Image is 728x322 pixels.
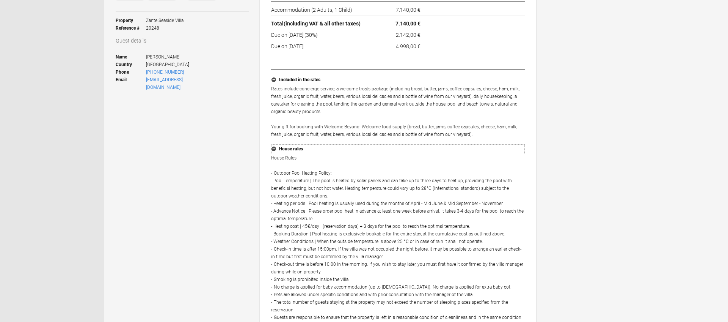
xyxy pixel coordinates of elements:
[396,43,420,49] flynt-currency: 4.998,00 €
[271,75,525,85] button: Included in the rates
[116,76,146,91] strong: Email
[271,144,525,154] button: House rules
[271,2,373,16] td: Accommodation (2 Adults, 1 Child)
[271,29,373,41] td: Due on [DATE] (30%)
[116,37,249,44] h3: Guest details
[146,61,216,68] span: [GEOGRAPHIC_DATA]
[396,32,420,38] flynt-currency: 2.142,00 €
[146,69,184,75] a: [PHONE_NUMBER]
[395,21,420,27] flynt-currency: 7.140,00 €
[116,53,146,61] strong: Name
[284,21,361,27] span: (including VAT & all other taxes)
[116,68,146,76] strong: Phone
[146,77,183,90] a: [EMAIL_ADDRESS][DOMAIN_NAME]
[271,41,373,50] td: Due on [DATE]
[116,24,146,32] strong: Reference #
[116,61,146,68] strong: Country
[271,16,373,30] th: Total
[146,24,184,32] span: 20248
[146,53,216,61] span: [PERSON_NAME]
[396,7,420,13] flynt-currency: 7.140,00 €
[146,17,184,24] span: Zante Seaside Villa
[271,85,525,138] p: Rates include concierge service, a welcome treats package (including bread, butter, jams, coffee ...
[116,17,146,24] strong: Property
